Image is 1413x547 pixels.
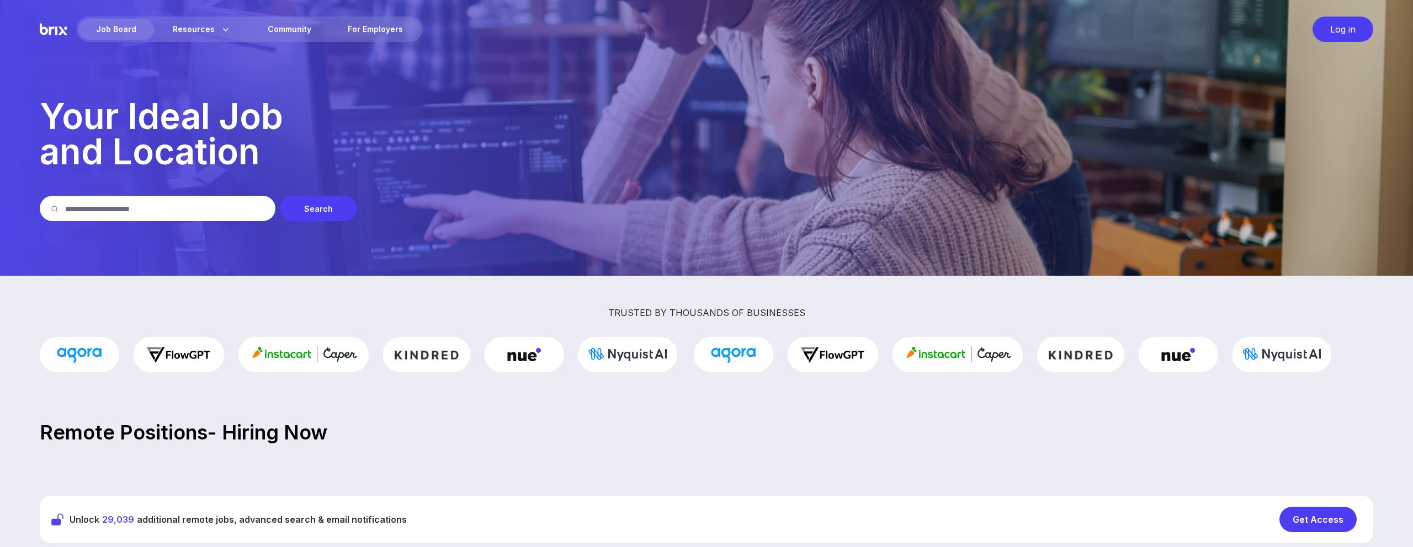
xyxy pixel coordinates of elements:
[1279,507,1357,532] div: Get Access
[78,19,154,40] div: Job Board
[40,99,1373,169] p: Your Ideal Job and Location
[1307,17,1373,42] a: Log in
[250,19,329,40] a: Community
[1313,17,1373,42] div: Log in
[102,514,134,525] span: 29,039
[330,19,421,40] a: For Employers
[280,196,357,221] div: Search
[40,17,67,42] img: Brix Logo
[155,19,249,40] div: Resources
[70,513,407,526] span: Unlock additional remote jobs, advanced search & email notifications
[1279,507,1362,532] a: Get Access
